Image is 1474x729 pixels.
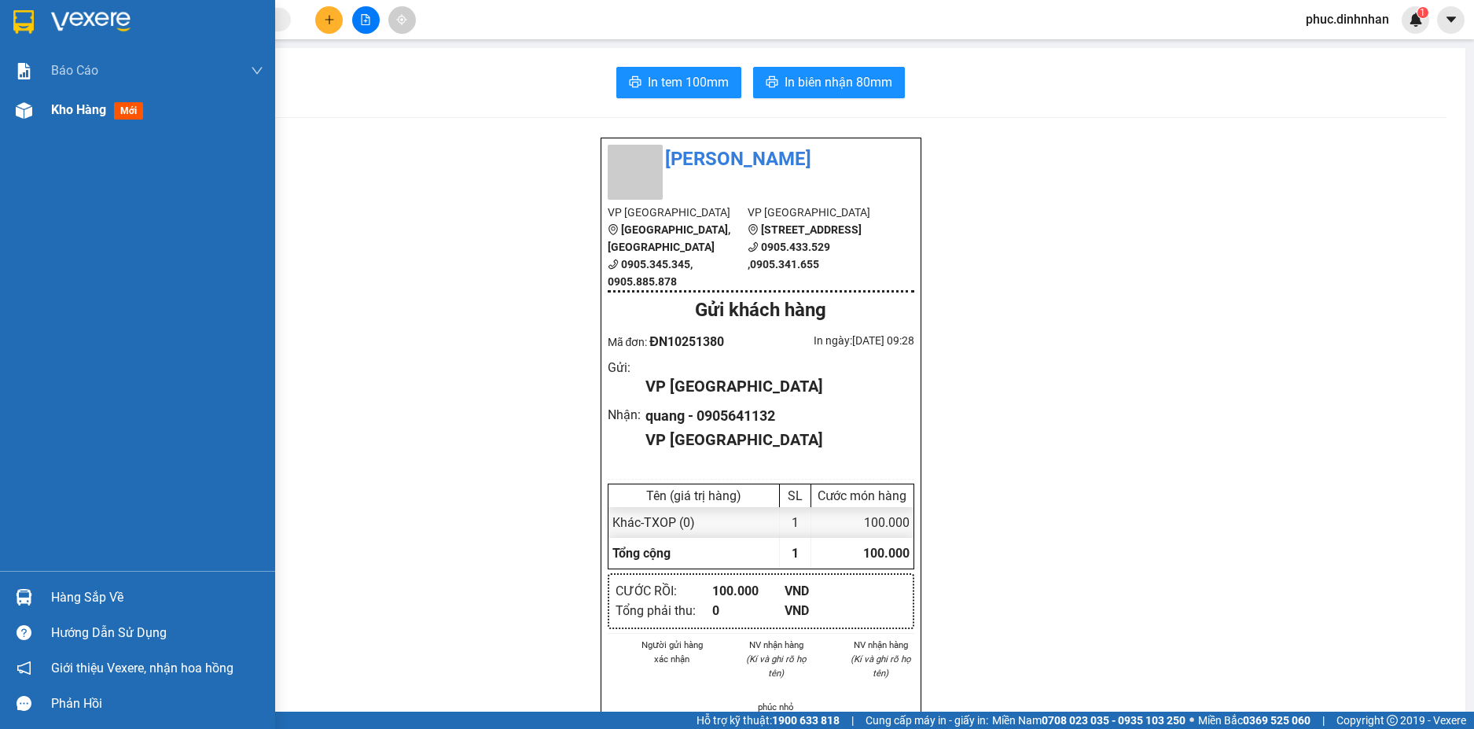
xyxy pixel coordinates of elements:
li: VP [GEOGRAPHIC_DATA] [8,67,108,119]
div: Gửi : [608,358,646,377]
div: Gửi khách hàng [608,296,914,326]
span: down [251,64,263,77]
div: quang - 0905641132 [645,405,901,427]
button: file-add [352,6,380,34]
span: 1 [1420,7,1425,18]
div: Nhận : [608,405,646,425]
span: Giới thiệu Vexere, nhận hoa hồng [51,658,233,678]
img: logo-vxr [13,10,34,34]
div: Tên (giá trị hàng) [612,488,775,503]
div: 1 [780,507,811,538]
button: printerIn biên nhận 80mm [753,67,905,98]
li: NV nhận hàng [847,638,914,652]
span: 1 [792,546,799,561]
div: CƯỚC RỒI : [616,581,712,601]
div: In ngày: [DATE] 09:28 [761,332,914,349]
div: Hướng dẫn sử dụng [51,621,263,645]
button: caret-down [1437,6,1465,34]
i: (Kí và ghi rõ họ tên) [746,654,807,679]
li: [PERSON_NAME] [8,8,228,38]
div: VND [785,601,858,620]
span: Báo cáo [51,61,98,80]
button: aim [388,6,416,34]
strong: 0708 023 035 - 0935 103 250 [1042,714,1185,727]
b: [GEOGRAPHIC_DATA], [GEOGRAPHIC_DATA] [608,223,730,253]
sup: 1 [1417,7,1428,18]
span: | [1322,712,1325,729]
div: Cước món hàng [815,488,910,503]
div: 0 [712,601,785,620]
span: printer [629,75,641,90]
li: [PERSON_NAME] [608,145,914,175]
div: Phản hồi [51,692,263,716]
div: Mã đơn: [608,332,761,352]
span: environment [608,224,619,235]
span: Cung cấp máy in - giấy in: [866,712,988,729]
span: Tổng cộng [612,546,671,561]
span: Khác - TXOP (0) [612,515,695,530]
span: printer [766,75,778,90]
span: file-add [360,14,371,25]
div: 100.000 [811,507,913,538]
li: VP [GEOGRAPHIC_DATA] [748,204,888,221]
span: notification [17,661,31,676]
span: In biên nhận 80mm [785,72,892,92]
strong: 0369 525 060 [1243,714,1310,727]
b: 0905.345.345, 0905.885.878 [608,258,693,288]
div: Hàng sắp về [51,586,263,609]
span: aim [396,14,407,25]
span: ĐN10251380 [649,334,724,349]
img: warehouse-icon [16,589,32,606]
span: In tem 100mm [648,72,729,92]
div: Tổng phải thu : [616,601,712,620]
i: (Kí và ghi rõ họ tên) [851,654,911,679]
span: Miền Bắc [1198,712,1310,729]
span: | [851,712,854,729]
span: copyright [1387,715,1398,726]
span: question-circle [17,625,31,640]
span: caret-down [1444,13,1458,27]
div: 100.000 [712,581,785,601]
div: VP [GEOGRAPHIC_DATA] [645,428,901,452]
span: plus [324,14,335,25]
span: phuc.dinhnhan [1293,9,1402,29]
strong: 1900 633 818 [772,714,840,727]
div: VP [GEOGRAPHIC_DATA] [645,374,901,399]
li: VP [GEOGRAPHIC_DATA] [608,204,748,221]
li: Người gửi hàng xác nhận [639,638,706,666]
img: solution-icon [16,63,32,79]
b: [STREET_ADDRESS] [761,223,862,236]
li: phúc nhỏ [743,700,810,714]
span: environment [748,224,759,235]
img: warehouse-icon [16,102,32,119]
div: VND [785,581,858,601]
b: 0905.433.529 ,0905.341.655 [748,241,830,271]
span: ⚪️ [1189,717,1194,723]
div: SL [784,488,807,503]
span: phone [748,241,759,252]
span: 100.000 [863,546,910,561]
span: phone [608,259,619,270]
span: Hỗ trợ kỹ thuật: [697,712,840,729]
span: message [17,696,31,711]
span: mới [114,102,143,120]
button: plus [315,6,343,34]
li: VP [GEOGRAPHIC_DATA] [108,67,209,119]
button: printerIn tem 100mm [616,67,741,98]
span: Miền Nam [992,712,1185,729]
span: Kho hàng [51,102,106,117]
li: NV nhận hàng [743,638,810,652]
img: icon-new-feature [1409,13,1423,27]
